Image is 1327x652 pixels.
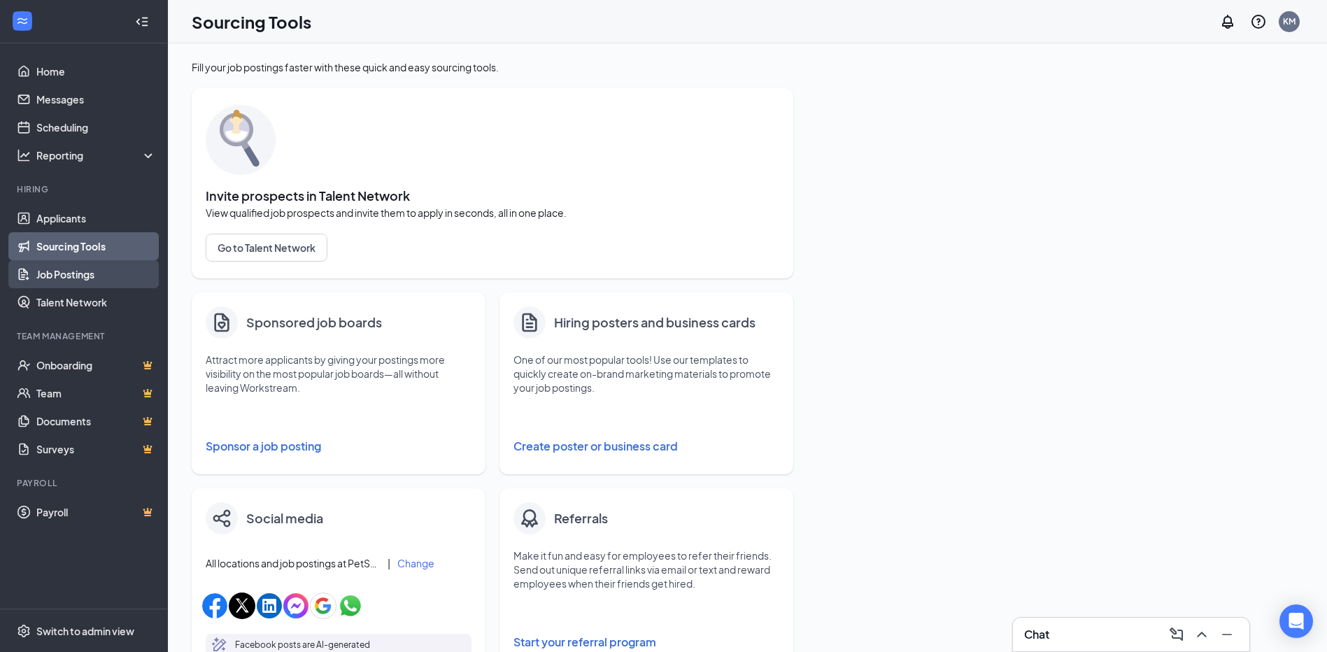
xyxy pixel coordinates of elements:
[17,148,31,162] svg: Analysis
[206,556,381,570] span: All locations and job postings at PetSuites
[518,507,541,530] img: badge
[1193,626,1210,643] svg: ChevronUp
[1191,623,1213,646] button: ChevronUp
[36,498,156,526] a: PayrollCrown
[36,148,157,162] div: Reporting
[36,57,156,85] a: Home
[36,85,156,113] a: Messages
[554,509,608,528] h4: Referrals
[36,624,134,638] div: Switch to admin view
[1279,604,1313,638] div: Open Intercom Messenger
[36,260,156,288] a: Job Postings
[513,432,779,460] button: Create poster or business card
[1168,626,1185,643] svg: ComposeMessage
[17,330,153,342] div: Team Management
[1219,626,1235,643] svg: Minimize
[246,313,382,332] h4: Sponsored job boards
[513,353,779,395] p: One of our most popular tools! Use our templates to quickly create on-brand marketing materials t...
[211,311,233,334] img: clipboard
[388,555,390,571] div: |
[15,14,29,28] svg: WorkstreamLogo
[17,624,31,638] svg: Settings
[36,351,156,379] a: OnboardingCrown
[192,10,311,34] h1: Sourcing Tools
[17,183,153,195] div: Hiring
[246,509,323,528] h4: Social media
[36,288,156,316] a: Talent Network
[36,435,156,463] a: SurveysCrown
[397,558,434,568] button: Change
[206,353,471,395] p: Attract more applicants by giving your postings more visibility on the most popular job boards—al...
[1216,623,1238,646] button: Minimize
[229,593,255,619] img: xIcon
[213,509,231,527] img: share
[202,593,227,618] img: facebookIcon
[206,234,327,262] button: Go to Talent Network
[192,60,793,74] div: Fill your job postings faster with these quick and easy sourcing tools.
[257,593,282,618] img: linkedinIcon
[338,593,363,618] img: whatsappIcon
[36,113,156,141] a: Scheduling
[1283,15,1296,27] div: KM
[206,234,779,262] a: Go to Talent Network
[36,379,156,407] a: TeamCrown
[513,548,779,590] p: Make it fun and easy for employees to refer their friends. Send out unique referral links via ema...
[36,407,156,435] a: DocumentsCrown
[1219,13,1236,30] svg: Notifications
[135,15,149,29] svg: Collapse
[17,477,153,489] div: Payroll
[283,593,308,618] img: facebookMessengerIcon
[206,189,779,203] span: Invite prospects in Talent Network
[36,232,156,260] a: Sourcing Tools
[36,204,156,232] a: Applicants
[310,593,336,619] img: googleIcon
[206,105,276,175] img: sourcing-tools
[1165,623,1188,646] button: ComposeMessage
[235,638,370,652] p: Facebook posts are AI-generated
[554,313,755,332] h4: Hiring posters and business cards
[206,432,471,460] button: Sponsor a job posting
[1250,13,1267,30] svg: QuestionInfo
[1024,627,1049,642] h3: Chat
[206,206,779,220] span: View qualified job prospects and invite them to apply in seconds, all in one place.
[518,311,541,334] svg: Document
